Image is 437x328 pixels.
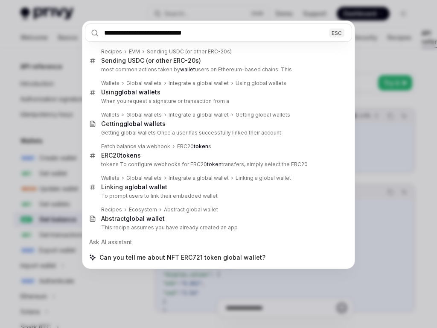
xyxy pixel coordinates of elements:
p: When you request a signature or transaction from a [101,98,334,105]
b: wallet [180,66,195,73]
p: most common actions taken by users on Ethereum-based chains. This [101,66,334,73]
div: Wallets [101,175,119,182]
div: ERC20 s [177,143,211,150]
div: Wallets [101,111,119,118]
div: Getting s [101,120,166,128]
div: Integrate a global wallet [169,111,229,118]
div: Integrate a global wallet [169,175,229,182]
div: Abstract [101,215,165,223]
b: global wallet [123,120,162,127]
div: Recipes [101,206,122,213]
div: Global wallets [126,111,162,118]
div: EVM [129,48,140,55]
div: Recipes [101,48,122,55]
div: Ecosystem [129,206,157,213]
div: Wallets [101,80,119,87]
b: token [207,161,221,167]
div: Linking a global wallet [236,175,291,182]
div: Global wallets [126,80,162,87]
p: This recipe assumes you have already created an app [101,224,334,231]
b: global wallet [118,88,157,96]
div: Fetch balance via webhook [101,143,170,150]
div: Using s [101,88,160,96]
div: Sending USDC (or other ERC-20s) [101,57,201,64]
div: Global wallets [126,175,162,182]
div: Sending USDC (or other ERC-20s) [147,48,232,55]
div: Integrate a global wallet [169,80,229,87]
p: tokens To configure webhooks for ERC20 transfers, simply select the ERC20 [101,161,334,168]
b: global wallet [128,183,167,190]
b: global wallet [126,215,165,222]
span: Can you tell me about NFT ERC721 token global wallet? [99,253,265,262]
b: token [120,152,137,159]
p: To prompt users to link their embedded wallet [101,193,334,199]
div: Getting global wallets [236,111,290,118]
div: Using global wallets [236,80,286,87]
div: Abstract global wallet [164,206,218,213]
div: ESC [329,28,344,37]
b: token [194,143,208,149]
p: Getting global wallets Once a user has successfully linked their account [101,129,334,136]
div: ERC20 s [101,152,141,159]
div: Ask AI assistant [85,234,352,250]
div: Linking a [101,183,167,191]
